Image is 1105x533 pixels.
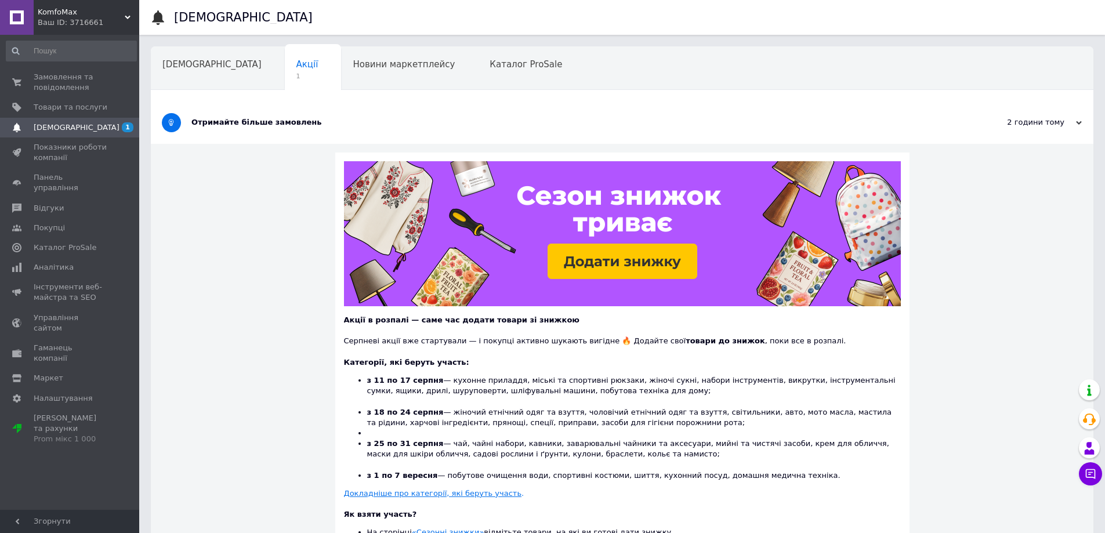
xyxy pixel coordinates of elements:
[174,10,313,24] h1: [DEMOGRAPHIC_DATA]
[353,59,455,70] span: Новини маркетплейсу
[367,375,901,407] li: — кухонне приладдя, міські та спортивні рюкзаки, жіночі сукні, набори інструментів, викрутки, інс...
[344,325,901,346] div: Серпневі акції вже стартували — і покупці активно шукають вигідне 🔥 Додайте свої , поки все в роз...
[34,282,107,303] span: Інструменти веб-майстра та SEO
[490,59,562,70] span: Каталог ProSale
[34,262,74,273] span: Аналітика
[38,7,125,17] span: KomfoMax
[34,313,107,333] span: Управління сайтом
[296,72,318,81] span: 1
[34,373,63,383] span: Маркет
[34,122,119,133] span: [DEMOGRAPHIC_DATA]
[34,142,107,163] span: Показники роботи компанії
[344,489,522,498] u: Докладніше про категорії, які беруть участь
[34,203,64,213] span: Відгуки
[191,117,966,128] div: Отримайте більше замовлень
[344,510,417,519] b: Як взяти участь?
[34,223,65,233] span: Покупці
[344,316,579,324] b: Акції в розпалі — саме час додати товари зі знижкою
[34,393,93,404] span: Налаштування
[34,343,107,364] span: Гаманець компанії
[1079,462,1102,485] button: Чат з покупцем
[367,438,901,470] li: — чай, чайні набори, кавники, заварювальні чайники та аксесуари, мийні та чистячі засоби, крем дл...
[34,413,107,445] span: [PERSON_NAME] та рахунки
[686,336,765,345] b: товари до знижок
[34,434,107,444] div: Prom мікс 1 000
[344,358,469,367] b: Категорії, які беруть участь:
[38,17,139,28] div: Ваш ID: 3716661
[367,376,444,385] b: з 11 по 17 серпня
[34,102,107,113] span: Товари та послуги
[367,470,901,481] li: — побутове очищення води, спортивні костюми, шиття, кухонний посуд, домашня медична техніка.
[367,407,901,428] li: — жіночий етнічний одяг та взуття, чоловічий етнічний одяг та взуття, світильники, авто, мото мас...
[162,59,262,70] span: [DEMOGRAPHIC_DATA]
[367,471,438,480] b: з 1 по 7 вересня
[344,489,524,498] a: Докладніше про категорії, які беруть участь.
[122,122,133,132] span: 1
[966,117,1082,128] div: 2 години тому
[34,72,107,93] span: Замовлення та повідомлення
[34,242,96,253] span: Каталог ProSale
[367,439,444,448] b: з 25 по 31 серпня
[296,59,318,70] span: Акції
[6,41,137,61] input: Пошук
[367,408,444,416] b: з 18 по 24 серпня
[34,172,107,193] span: Панель управління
